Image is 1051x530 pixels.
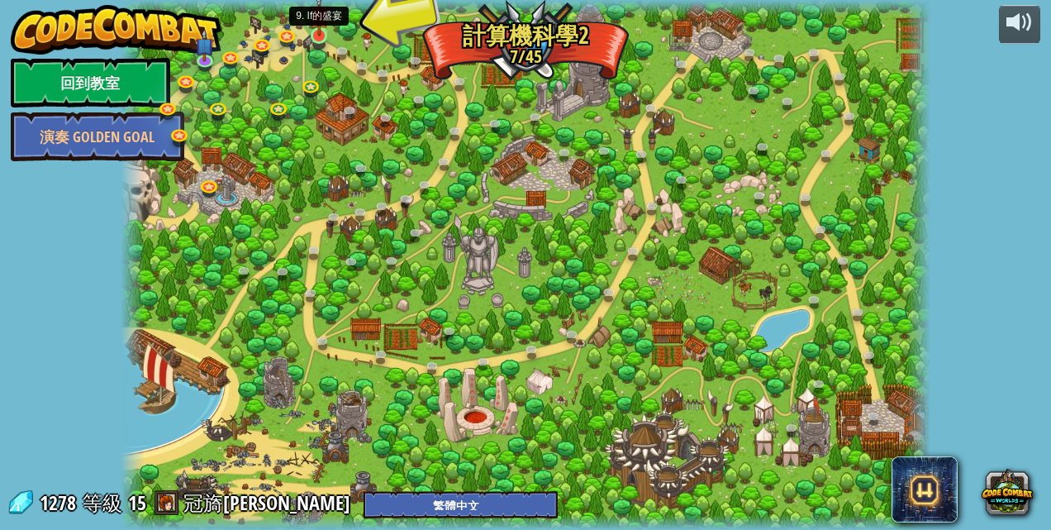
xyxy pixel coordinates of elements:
[11,5,222,55] img: CodeCombat - Learn how to code by playing a game
[999,5,1040,44] button: 調整音量
[40,489,81,516] span: 1278
[83,489,122,517] span: 等級
[11,112,184,161] a: 演奏 Golden Goal
[195,29,214,62] img: level-banner-unstarted-subscriber.png
[11,58,170,107] a: 回到教室
[183,489,355,516] a: 冠旖[PERSON_NAME]
[128,489,146,516] span: 15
